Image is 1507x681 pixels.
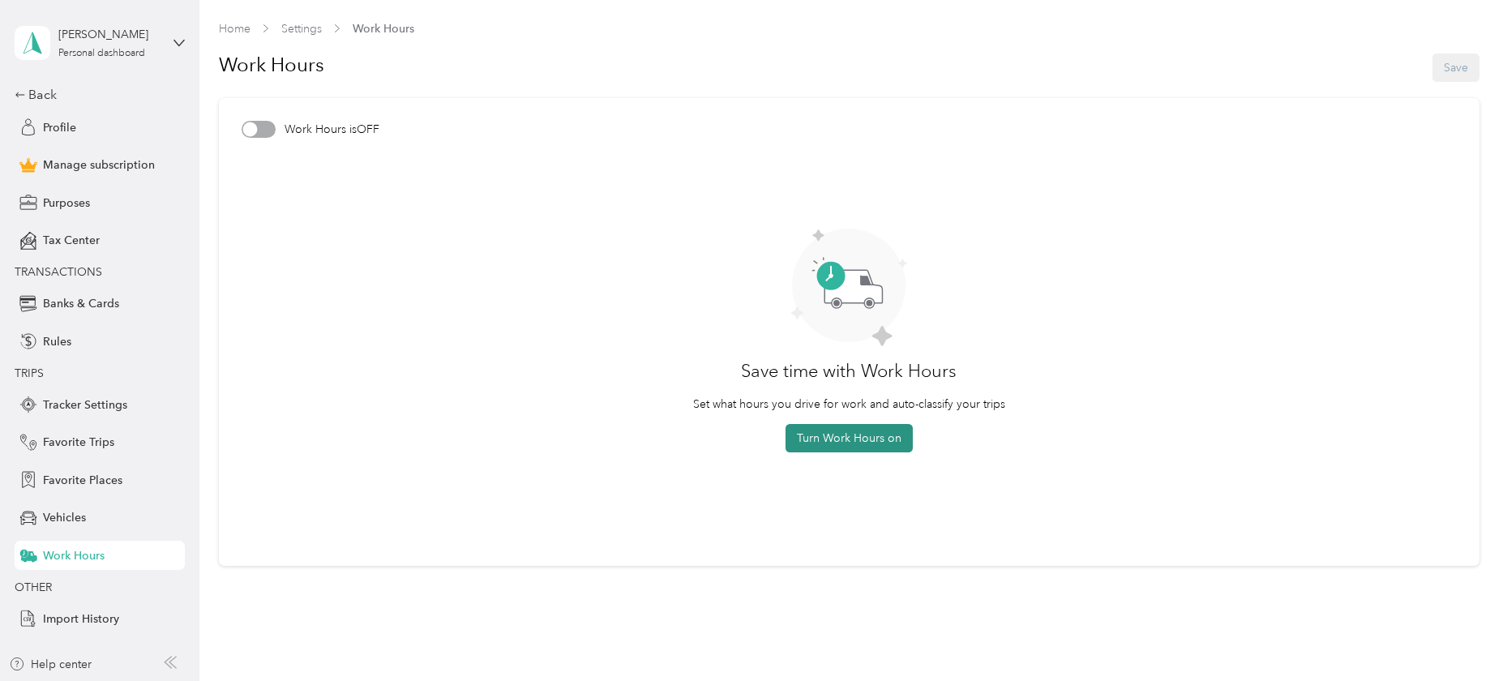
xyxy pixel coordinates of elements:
[58,49,145,58] div: Personal dashboard
[219,22,250,36] a: Home
[281,20,322,37] span: Settings
[43,119,76,136] span: Profile
[15,85,177,105] div: Back
[43,472,122,489] span: Favorite Places
[43,156,155,173] span: Manage subscription
[15,580,52,594] span: OTHER
[43,195,90,212] span: Purposes
[43,509,86,526] span: Vehicles
[43,295,119,312] span: Banks & Cards
[353,20,414,37] span: Work Hours
[43,547,105,564] span: Work Hours
[58,26,160,43] div: [PERSON_NAME]
[43,434,114,451] span: Favorite Trips
[786,424,913,452] button: Turn Work Hours on
[43,333,71,350] span: Rules
[43,232,100,249] span: Tax Center
[43,610,119,627] span: Import History
[1416,590,1507,681] iframe: Everlance-gr Chat Button Frame
[15,265,102,279] span: TRANSACTIONS
[15,366,44,380] span: TRIPS
[285,121,379,138] span: Work Hours is OFF
[219,45,324,84] h1: Work Hours
[693,396,1005,413] p: Set what hours you drive for work and auto-classify your trips
[741,358,957,384] h3: Save time with Work Hours
[9,656,92,673] button: Help center
[43,396,127,413] span: Tracker Settings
